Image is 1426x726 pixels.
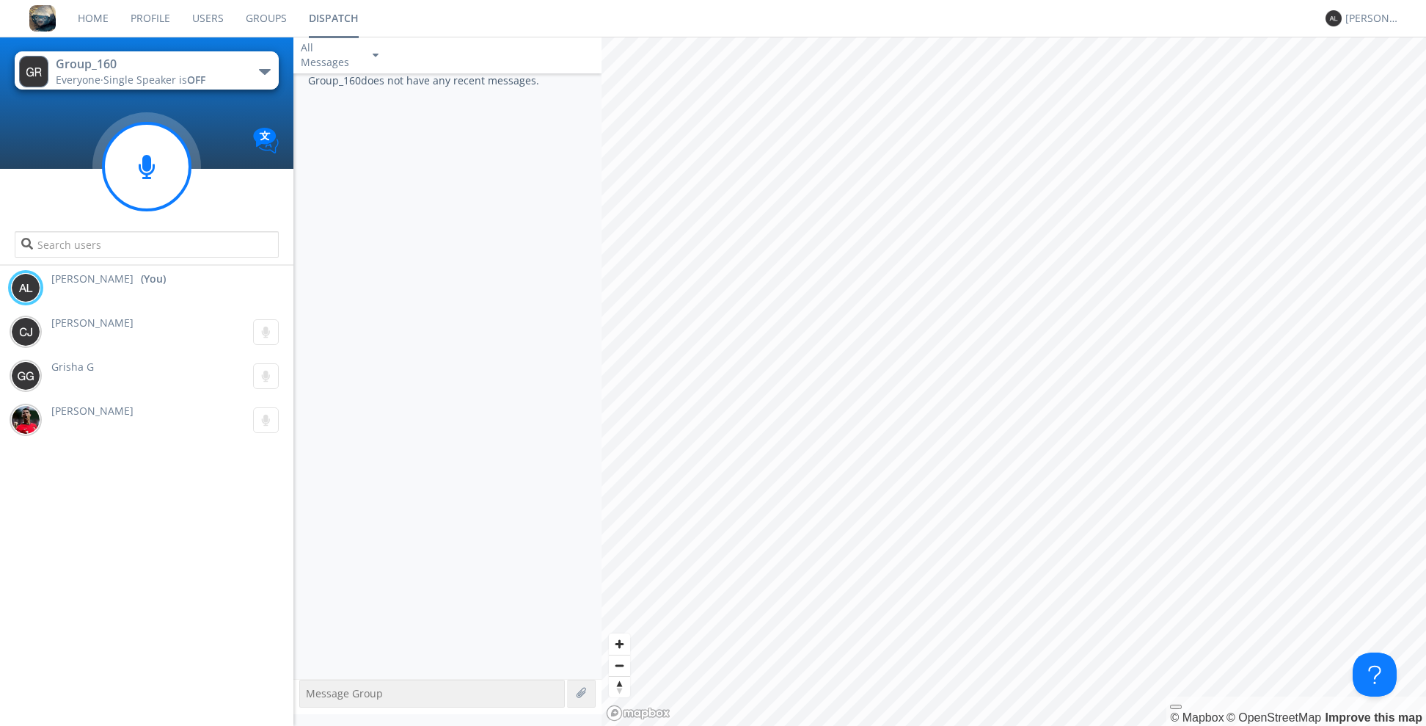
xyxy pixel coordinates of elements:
span: [PERSON_NAME] [51,316,134,330]
button: Reset bearing to north [609,676,630,697]
div: [PERSON_NAME] [1345,11,1400,26]
input: Search users [15,231,279,258]
img: 8ff700cf5bab4eb8a436322861af2272 [29,5,56,32]
span: [PERSON_NAME] [51,272,134,286]
canvas: Map [602,37,1426,726]
img: Translation enabled [253,128,279,153]
button: Toggle attribution [1170,705,1182,709]
img: 373638.png [1326,10,1342,26]
div: (You) [141,272,166,286]
img: 373638.png [11,317,40,346]
div: Group_160 does not have any recent messages. [293,73,602,679]
img: caret-down-sm.svg [373,54,379,57]
button: Group_160Everyone·Single Speaker isOFF [15,51,279,90]
button: Zoom in [609,634,630,655]
img: b497e1ca2c5b4877b05cb6c52fa8fbde [11,405,40,435]
a: Mapbox [1170,711,1224,724]
span: [PERSON_NAME] [51,404,134,418]
div: All Messages [301,40,359,70]
img: 373638.png [11,273,40,302]
a: OpenStreetMap [1226,711,1321,724]
a: Mapbox logo [606,705,670,722]
div: Everyone · [56,73,221,87]
span: Zoom out [609,656,630,676]
a: Map feedback [1326,711,1422,724]
iframe: Toggle Customer Support [1353,653,1397,697]
div: Group_160 [56,56,221,73]
img: 373638.png [11,361,40,391]
img: 373638.png [19,56,48,87]
button: Zoom out [609,655,630,676]
span: Single Speaker is [103,73,205,87]
span: OFF [187,73,205,87]
span: Grisha G [51,360,94,374]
